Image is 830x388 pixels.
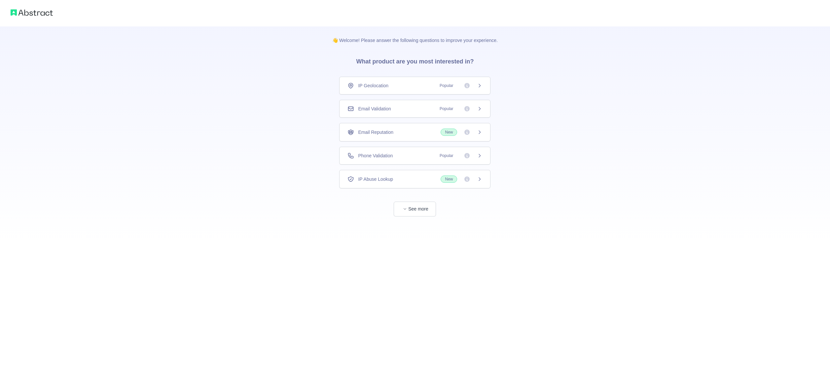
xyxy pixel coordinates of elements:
[358,129,393,136] span: Email Reputation
[322,26,508,44] p: 👋 Welcome! Please answer the following questions to improve your experience.
[358,82,388,89] span: IP Geolocation
[11,8,53,17] img: Abstract logo
[436,152,457,159] span: Popular
[436,82,457,89] span: Popular
[358,176,393,182] span: IP Abuse Lookup
[394,202,436,216] button: See more
[358,152,393,159] span: Phone Validation
[441,129,457,136] span: New
[358,105,391,112] span: Email Validation
[345,44,484,77] h3: What product are you most interested in?
[436,105,457,112] span: Popular
[441,175,457,183] span: New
